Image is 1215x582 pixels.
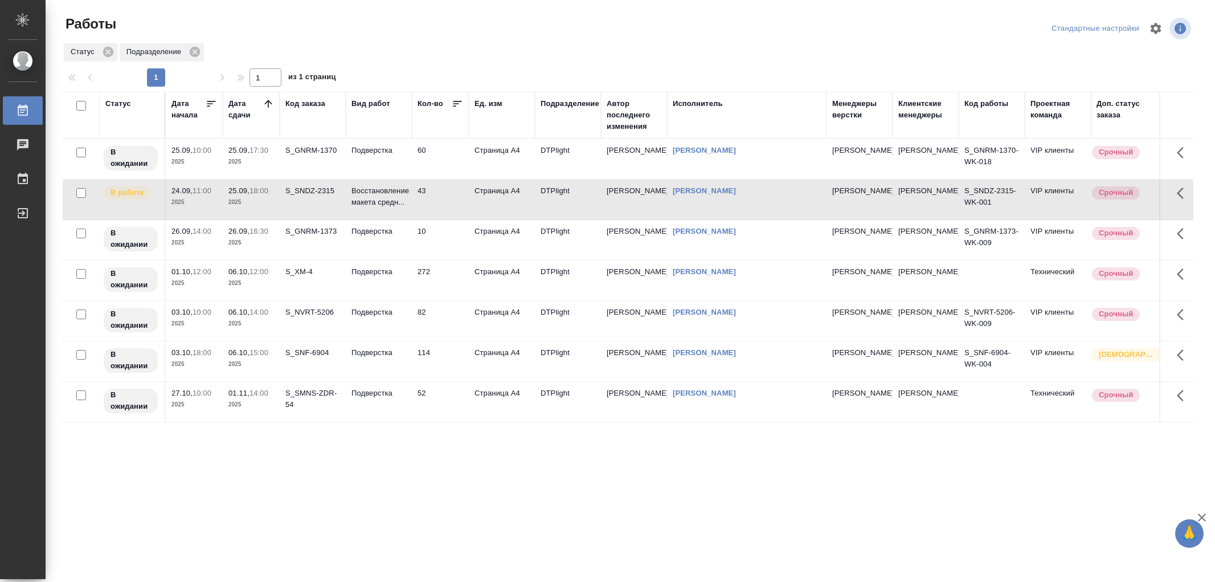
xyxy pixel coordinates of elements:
td: VIP клиенты [1025,220,1091,260]
p: 06.10, [228,348,249,357]
td: DTPlight [535,261,601,300]
p: 10:00 [193,146,211,154]
p: 2025 [171,359,217,370]
button: Здесь прячутся важные кнопки [1170,261,1197,288]
p: 2025 [228,237,274,249]
td: 272 [412,261,469,300]
p: 2025 [228,278,274,289]
p: 2025 [171,156,217,168]
p: 25.09, [228,186,249,195]
p: В ожидании [111,227,151,250]
p: Срочный [1099,227,1133,239]
p: 01.10, [171,267,193,276]
td: [PERSON_NAME] [601,139,667,179]
div: Кол-во [418,98,443,109]
td: Страница А4 [469,341,535,381]
div: Исполнитель назначен, приступать к работе пока рано [103,347,159,374]
div: Код работы [964,98,1008,109]
div: Исполнитель выполняет работу [103,185,159,201]
td: 43 [412,180,469,219]
p: Срочный [1099,308,1133,320]
p: 18:00 [249,186,268,195]
td: Страница А4 [469,180,535,219]
td: S_NVRT-5206-WK-009 [959,301,1025,341]
p: [PERSON_NAME] [832,307,887,318]
td: 10 [412,220,469,260]
td: DTPlight [535,301,601,341]
p: 06.10, [228,308,249,316]
p: [PERSON_NAME] [832,388,887,399]
div: Подразделение [541,98,599,109]
p: 14:00 [193,227,211,235]
td: [PERSON_NAME] [893,261,959,300]
p: 2025 [171,237,217,249]
p: 10:00 [193,389,211,397]
span: Работы [63,15,116,33]
div: Вид работ [351,98,390,109]
p: [PERSON_NAME] [832,347,887,359]
td: DTPlight [535,341,601,381]
p: В ожидании [111,389,151,412]
p: 03.10, [171,308,193,316]
button: Здесь прячутся важные кнопки [1170,301,1197,328]
td: VIP клиенты [1025,180,1091,219]
td: [PERSON_NAME] [893,139,959,179]
div: S_GNRM-1370 [285,145,340,156]
p: 12:00 [193,267,211,276]
p: Подверстка [351,388,406,399]
td: S_SNDZ-2315-WK-001 [959,180,1025,219]
p: 26.09, [228,227,249,235]
div: Код заказа [285,98,325,109]
td: VIP клиенты [1025,341,1091,381]
div: Дата начала [171,98,206,121]
a: [PERSON_NAME] [673,146,736,154]
div: S_SNF-6904 [285,347,340,359]
a: [PERSON_NAME] [673,267,736,276]
p: 25.09, [171,146,193,154]
p: Подверстка [351,145,406,156]
div: Исполнитель назначен, приступать к работе пока рано [103,266,159,293]
td: 114 [412,341,469,381]
div: Дата сдачи [228,98,263,121]
p: Подверстка [351,307,406,318]
p: [PERSON_NAME] [832,266,887,278]
div: S_SMNS-ZDR-54 [285,388,340,410]
div: Исполнитель [673,98,723,109]
p: В ожидании [111,349,151,372]
button: Здесь прячутся важные кнопки [1170,382,1197,409]
p: 27.10, [171,389,193,397]
a: [PERSON_NAME] [673,227,736,235]
p: 2025 [171,318,217,329]
td: DTPlight [535,180,601,219]
button: Здесь прячутся важные кнопки [1170,220,1197,247]
span: Настроить таблицу [1142,15,1169,42]
div: S_XM-4 [285,266,340,278]
p: [DEMOGRAPHIC_DATA] [1099,349,1156,360]
p: 2025 [228,318,274,329]
td: S_SNF-6904-WK-004 [959,341,1025,381]
p: 15:00 [249,348,268,357]
p: 03.10, [171,348,193,357]
td: 60 [412,139,469,179]
p: В ожидании [111,268,151,291]
p: 2025 [171,278,217,289]
p: В ожидании [111,146,151,169]
td: [PERSON_NAME] [601,180,667,219]
button: Здесь прячутся важные кнопки [1170,341,1197,369]
div: Подразделение [120,43,204,62]
p: 2025 [228,156,274,168]
a: [PERSON_NAME] [673,186,736,195]
a: [PERSON_NAME] [673,308,736,316]
p: Статус [71,46,99,58]
td: Страница А4 [469,220,535,260]
td: Страница А4 [469,301,535,341]
a: [PERSON_NAME] [673,348,736,357]
p: 10:00 [193,308,211,316]
p: 2025 [228,359,274,370]
div: split button [1049,20,1142,38]
p: [PERSON_NAME] [832,226,887,237]
td: Технический [1025,261,1091,300]
p: 06.10, [228,267,249,276]
p: [PERSON_NAME] [832,145,887,156]
td: 52 [412,382,469,422]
